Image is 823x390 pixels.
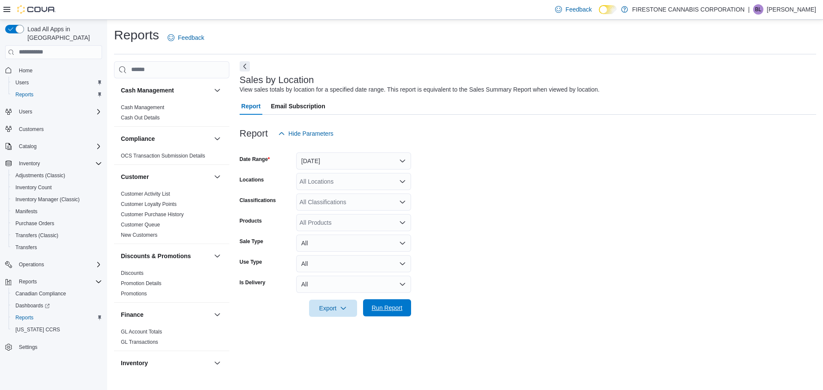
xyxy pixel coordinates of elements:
[12,242,40,253] a: Transfers
[296,152,411,170] button: [DATE]
[114,327,229,351] div: Finance
[9,77,105,89] button: Users
[212,172,222,182] button: Customer
[12,89,102,100] span: Reports
[12,182,55,193] a: Inventory Count
[12,182,102,193] span: Inventory Count
[12,242,102,253] span: Transfers
[12,194,83,205] a: Inventory Manager (Classic)
[275,125,337,142] button: Hide Parameters
[9,170,105,182] button: Adjustments (Classic)
[12,194,102,205] span: Inventory Manager (Classic)
[15,259,48,270] button: Operations
[121,291,147,297] a: Promotions
[121,201,177,207] a: Customer Loyalty Points
[240,85,600,94] div: View sales totals by location for a specified date range. This report is equivalent to the Sales ...
[12,313,102,323] span: Reports
[12,206,102,217] span: Manifests
[212,134,222,144] button: Compliance
[15,65,102,76] span: Home
[17,5,56,14] img: Cova
[12,301,53,311] a: Dashboards
[212,310,222,320] button: Finance
[9,324,105,336] button: [US_STATE] CCRS
[121,191,170,197] a: Customer Activity List
[114,151,229,164] div: Compliance
[12,325,63,335] a: [US_STATE] CCRS
[121,152,205,159] span: OCS Transaction Submission Details
[9,194,105,205] button: Inventory Manager (Classic)
[121,328,162,335] span: GL Account Totals
[19,143,36,150] span: Catalog
[19,278,37,285] span: Reports
[241,98,261,115] span: Report
[9,205,105,217] button: Manifests
[114,189,229,244] div: Customer
[114,268,229,302] div: Discounts & Promotions
[399,199,406,205] button: Open list of options
[15,259,102,270] span: Operations
[5,61,102,376] nav: Complex example
[9,288,105,300] button: Canadian Compliance
[15,124,102,134] span: Customers
[12,170,69,181] a: Adjustments (Classic)
[2,276,105,288] button: Reports
[748,4,750,15] p: |
[121,329,162,335] a: GL Account Totals
[19,261,44,268] span: Operations
[2,106,105,118] button: Users
[15,79,29,86] span: Users
[15,342,102,352] span: Settings
[15,65,36,76] a: Home
[121,201,177,208] span: Customer Loyalty Points
[114,102,229,126] div: Cash Management
[399,219,406,226] button: Open list of options
[240,176,264,183] label: Locations
[121,359,210,367] button: Inventory
[12,77,102,88] span: Users
[565,5,592,14] span: Feedback
[121,211,184,217] a: Customer Purchase History
[240,75,314,85] h3: Sales by Location
[15,326,60,333] span: [US_STATE] CCRS
[9,229,105,241] button: Transfers (Classic)
[12,230,102,241] span: Transfers (Classic)
[240,279,265,286] label: Is Delivery
[240,156,270,163] label: Date Range
[24,25,102,42] span: Load All Apps in [GEOGRAPHIC_DATA]
[121,280,162,286] a: Promotion Details
[372,304,402,312] span: Run Report
[15,290,66,297] span: Canadian Compliance
[15,107,36,117] button: Users
[15,91,33,98] span: Reports
[12,77,32,88] a: Users
[164,29,207,46] a: Feedback
[9,217,105,229] button: Purchase Orders
[9,182,105,194] button: Inventory Count
[12,170,102,181] span: Adjustments (Classic)
[12,206,41,217] a: Manifests
[121,252,210,260] button: Discounts & Promotions
[15,107,102,117] span: Users
[19,160,40,167] span: Inventory
[632,4,745,15] p: FIRESTONE CANNABIS CORPORATION
[121,270,144,277] span: Discounts
[296,276,411,293] button: All
[15,277,102,287] span: Reports
[15,158,102,169] span: Inventory
[15,342,41,352] a: Settings
[121,191,170,197] span: Customer Activity List
[121,359,148,367] h3: Inventory
[12,325,102,335] span: Washington CCRS
[2,341,105,353] button: Settings
[12,289,69,299] a: Canadian Compliance
[12,89,37,100] a: Reports
[12,301,102,311] span: Dashboards
[121,104,164,110] a: Cash Management
[15,277,40,287] button: Reports
[296,235,411,252] button: All
[240,197,276,204] label: Classifications
[15,232,58,239] span: Transfers (Classic)
[240,238,263,245] label: Sale Type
